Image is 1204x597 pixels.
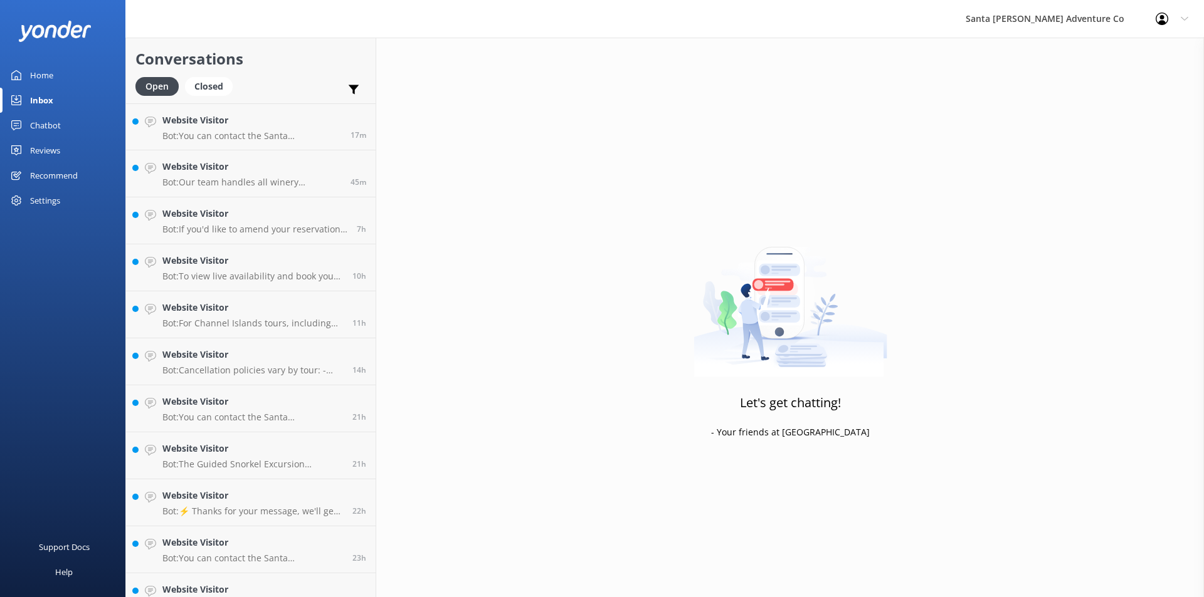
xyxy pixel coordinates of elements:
[352,459,366,469] span: 10:59am 15-Aug-2025 (UTC -07:00) America/Tijuana
[162,442,343,455] h4: Website Visitor
[126,385,376,432] a: Website VisitorBot:You can contact the Santa [PERSON_NAME] Adventure Co. team at [PHONE_NUMBER], ...
[126,479,376,526] a: Website VisitorBot:⚡ Thanks for your message, we'll get back to you as soon as we can. You're als...
[126,103,376,150] a: Website VisitorBot:You can contact the Santa [PERSON_NAME] Adventure Co. team at [PHONE_NUMBER], ...
[162,224,347,235] p: Bot: If you'd like to amend your reservation, please contact the Santa [PERSON_NAME] Adventure Co...
[126,197,376,244] a: Website VisitorBot:If you'd like to amend your reservation, please contact the Santa [PERSON_NAME...
[162,254,343,267] h4: Website Visitor
[162,113,341,127] h4: Website Visitor
[162,348,343,361] h4: Website Visitor
[162,130,341,142] p: Bot: You can contact the Santa [PERSON_NAME] Adventure Co. team at [PHONE_NUMBER], or by emailing...
[126,291,376,338] a: Website VisitorBot:For Channel Islands tours, including snorkel tours, full refunds are available...
[162,365,343,376] p: Bot: Cancellation policies vary by tour: - Channel Islands tours: Full refunds if canceled at lea...
[162,160,341,174] h4: Website Visitor
[30,88,53,113] div: Inbox
[30,138,60,163] div: Reviews
[352,318,366,328] span: 09:09pm 15-Aug-2025 (UTC -07:00) America/Tijuana
[126,526,376,573] a: Website VisitorBot:You can contact the Santa [PERSON_NAME] Adventure Co. team at [PHONE_NUMBER], ...
[351,177,366,187] span: 08:08am 16-Aug-2025 (UTC -07:00) America/Tijuana
[19,21,91,41] img: yonder-white-logo.png
[352,506,366,516] span: 10:05am 15-Aug-2025 (UTC -07:00) America/Tijuana
[162,553,343,564] p: Bot: You can contact the Santa [PERSON_NAME] Adventure Co. team at [PHONE_NUMBER], or by emailing...
[30,113,61,138] div: Chatbot
[126,432,376,479] a: Website VisitorBot:The Guided Snorkel Excursion operates every [DATE] from mid-June through [DATE...
[162,318,343,329] p: Bot: For Channel Islands tours, including snorkel tours, full refunds are available if canceled a...
[351,130,366,140] span: 08:37am 16-Aug-2025 (UTC -07:00) America/Tijuana
[162,395,343,408] h4: Website Visitor
[135,77,179,96] div: Open
[162,583,348,596] h4: Website Visitor
[162,271,343,282] p: Bot: To view live availability and book your Santa [PERSON_NAME] Adventure tour, click [URL][DOMA...
[352,553,366,563] span: 09:31am 15-Aug-2025 (UTC -07:00) America/Tijuana
[162,506,343,517] p: Bot: ⚡ Thanks for your message, we'll get back to you as soon as we can. You're also welcome to k...
[162,177,341,188] p: Bot: Our team handles all winery selections and reservations, partnering with over a dozen premie...
[162,207,347,221] h4: Website Visitor
[162,459,343,470] p: Bot: The Guided Snorkel Excursion operates every [DATE] from mid-June through [DATE]. You can che...
[352,412,366,422] span: 11:27am 15-Aug-2025 (UTC -07:00) America/Tijuana
[126,338,376,385] a: Website VisitorBot:Cancellation policies vary by tour: - Channel Islands tours: Full refunds if c...
[740,393,841,413] h3: Let's get chatting!
[30,63,53,88] div: Home
[30,163,78,188] div: Recommend
[352,271,366,281] span: 10:24pm 15-Aug-2025 (UTC -07:00) America/Tijuana
[694,221,887,377] img: artwork of a man stealing a conversation from at giant smartphone
[162,489,343,502] h4: Website Visitor
[711,425,870,439] p: - Your friends at [GEOGRAPHIC_DATA]
[185,79,239,93] a: Closed
[162,536,343,549] h4: Website Visitor
[135,47,366,71] h2: Conversations
[30,188,60,213] div: Settings
[135,79,185,93] a: Open
[39,534,90,559] div: Support Docs
[126,150,376,197] a: Website VisitorBot:Our team handles all winery selections and reservations, partnering with over ...
[352,365,366,375] span: 06:14pm 15-Aug-2025 (UTC -07:00) America/Tijuana
[55,559,73,584] div: Help
[162,412,343,423] p: Bot: You can contact the Santa [PERSON_NAME] Adventure Co. team at [PHONE_NUMBER], or by emailing...
[126,244,376,291] a: Website VisitorBot:To view live availability and book your Santa [PERSON_NAME] Adventure tour, cl...
[185,77,233,96] div: Closed
[357,224,366,234] span: 01:04am 16-Aug-2025 (UTC -07:00) America/Tijuana
[162,301,343,314] h4: Website Visitor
